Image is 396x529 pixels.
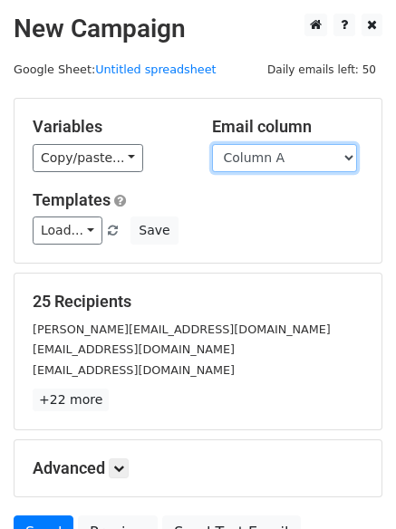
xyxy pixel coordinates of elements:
a: Load... [33,216,102,245]
h5: 25 Recipients [33,292,363,312]
small: [EMAIL_ADDRESS][DOMAIN_NAME] [33,342,235,356]
a: Untitled spreadsheet [95,63,216,76]
a: Templates [33,190,111,209]
button: Save [130,216,178,245]
h2: New Campaign [14,14,382,44]
iframe: Chat Widget [305,442,396,529]
small: [PERSON_NAME][EMAIL_ADDRESS][DOMAIN_NAME] [33,322,331,336]
small: Google Sheet: [14,63,217,76]
small: [EMAIL_ADDRESS][DOMAIN_NAME] [33,363,235,377]
a: Copy/paste... [33,144,143,172]
h5: Email column [212,117,364,137]
h5: Advanced [33,458,363,478]
span: Daily emails left: 50 [261,60,382,80]
a: Daily emails left: 50 [261,63,382,76]
a: +22 more [33,389,109,411]
h5: Variables [33,117,185,137]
